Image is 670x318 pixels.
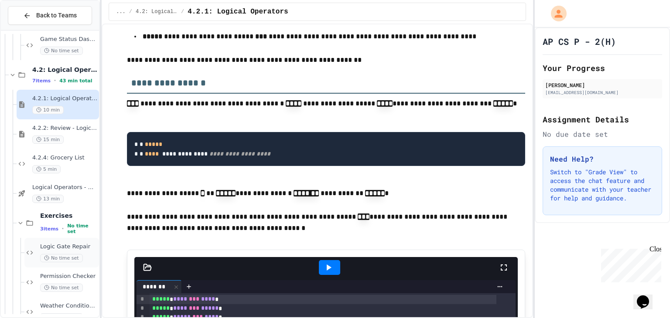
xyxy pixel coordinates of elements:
div: [EMAIL_ADDRESS][DOMAIN_NAME] [545,89,660,96]
span: 4.2.4: Grocery List [32,154,97,162]
span: No time set [40,254,83,262]
span: Permission Checker [40,273,97,280]
span: Weather Conditions Checker [40,302,97,310]
div: Chat with us now!Close [3,3,60,55]
button: Back to Teams [8,6,92,25]
div: [PERSON_NAME] [545,81,660,89]
span: • [62,225,64,232]
span: 4.2: Logical Operators [136,8,178,15]
span: 7 items [32,78,51,84]
p: Switch to "Grade View" to access the chat feature and communicate with your teacher for help and ... [550,168,655,203]
span: 15 min [32,135,64,144]
span: • [54,77,56,84]
span: ... [116,8,126,15]
div: My Account [542,3,569,24]
span: Logical Operators - Quiz [32,184,97,191]
span: 4.2.1: Logical Operators [32,95,97,102]
span: No time set [40,284,83,292]
span: Back to Teams [36,11,77,20]
span: Game Status Dashboard [40,36,97,43]
h2: Assignment Details [543,113,662,125]
h3: Need Help? [550,154,655,164]
span: 13 min [32,195,64,203]
span: 4.2: Logical Operators [32,66,97,74]
span: 4.2.2: Review - Logical Operators [32,125,97,132]
span: 4.2.1: Logical Operators [188,7,288,17]
h1: AP CS P - 2(H) [543,35,616,47]
span: No time set [40,47,83,55]
span: / [129,8,132,15]
span: / [181,8,184,15]
span: 5 min [32,165,61,173]
span: 10 min [32,106,64,114]
iframe: chat widget [598,245,661,282]
iframe: chat widget [633,283,661,309]
span: 43 min total [59,78,92,84]
div: No due date set [543,129,662,139]
span: No time set [67,223,97,234]
h2: Your Progress [543,62,662,74]
span: Exercises [40,212,97,220]
span: Logic Gate Repair [40,243,97,250]
span: 3 items [40,226,58,232]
